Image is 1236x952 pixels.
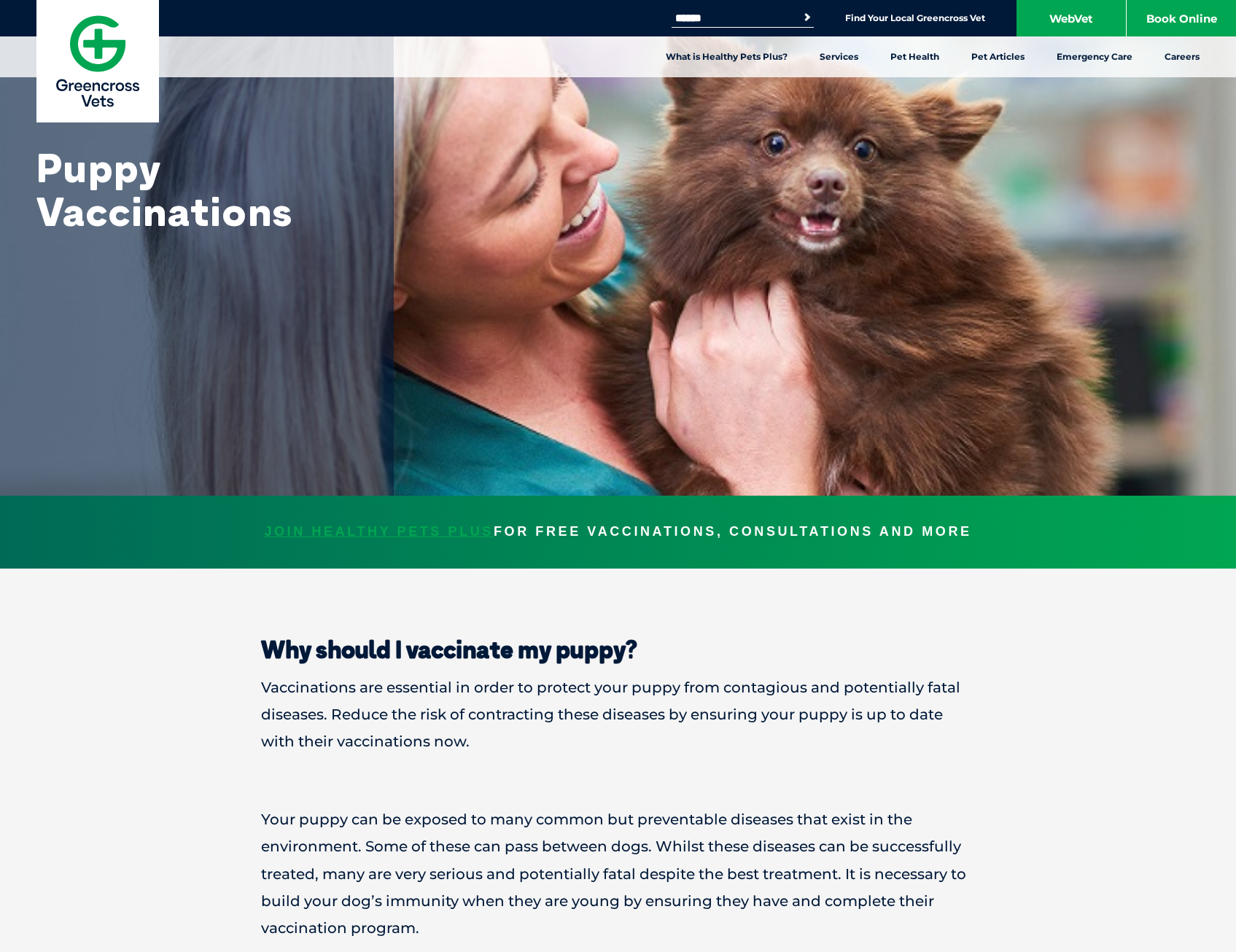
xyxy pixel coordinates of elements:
[800,10,815,25] button: Search
[261,806,976,942] p: Your puppy can be exposed to many common but preventable diseases that exist in the environment. ...
[845,12,985,24] a: Find Your Local Greencross Vet
[1148,36,1216,77] a: Careers
[15,521,1221,543] p: FOR FREE VACCINATIONS, CONSULTATIONS AND MORE
[1041,36,1148,77] a: Emergency Care
[264,521,494,543] span: JOIN HEALTHY PETS PLUS
[804,36,874,77] a: Services
[261,635,637,664] strong: Why should I vaccinate my puppy?
[874,36,955,77] a: Pet Health
[650,36,804,77] a: What is Healthy Pets Plus?
[264,524,494,539] a: JOIN HEALTHY PETS PLUS
[955,36,1041,77] a: Pet Articles
[261,674,976,756] p: Vaccinations are essential in order to protect your puppy from contagious and potentially fatal d...
[36,146,357,233] h1: Puppy Vaccinations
